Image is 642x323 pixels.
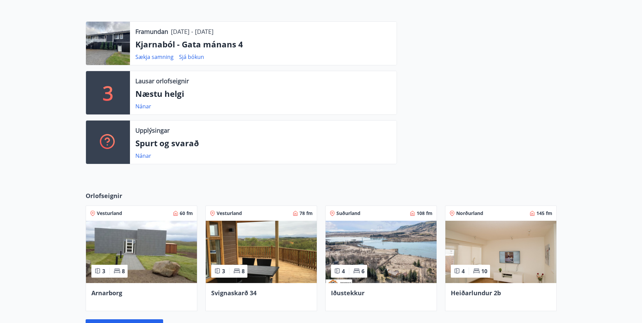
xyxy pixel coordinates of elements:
[135,88,391,100] p: Næstu helgi
[417,210,433,217] span: 108 fm
[242,267,245,275] span: 8
[331,289,364,297] span: Iðustekkur
[536,210,552,217] span: 145 fm
[135,137,391,149] p: Spurt og svarað
[462,267,465,275] span: 4
[171,27,214,36] p: [DATE] - [DATE]
[86,221,197,283] img: Paella dish
[300,210,313,217] span: 78 fm
[102,267,105,275] span: 3
[451,289,501,297] span: Heiðarlundur 2b
[135,103,151,110] a: Nánar
[135,126,170,135] p: Upplýsingar
[336,210,360,217] span: Suðurland
[222,267,225,275] span: 3
[217,210,242,217] span: Vesturland
[179,53,204,61] a: Sjá bókun
[445,221,556,283] img: Paella dish
[361,267,364,275] span: 6
[211,289,257,297] span: Svignaskarð 34
[180,210,193,217] span: 60 fm
[206,221,317,283] img: Paella dish
[91,289,122,297] span: Arnarborg
[135,152,151,159] a: Nánar
[86,191,122,200] span: Orlofseignir
[135,77,189,85] p: Lausar orlofseignir
[456,210,483,217] span: Norðurland
[103,80,113,106] p: 3
[135,27,168,36] p: Framundan
[342,267,345,275] span: 4
[135,53,174,61] a: Sækja samning
[122,267,125,275] span: 8
[135,39,391,50] p: Kjarnaból - Gata mánans 4
[326,221,437,283] img: Paella dish
[97,210,122,217] span: Vesturland
[481,267,487,275] span: 10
